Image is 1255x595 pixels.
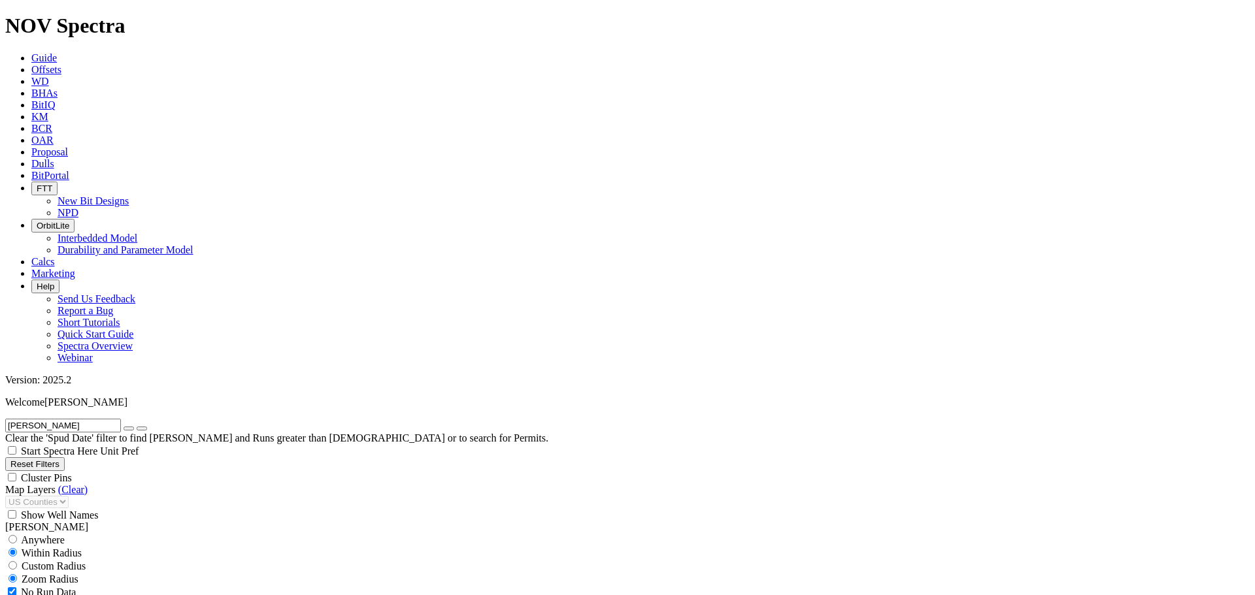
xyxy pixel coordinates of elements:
button: Help [31,280,59,293]
span: Within Radius [22,547,82,558]
span: Zoom Radius [22,573,78,585]
span: [PERSON_NAME] [44,396,127,408]
span: Start Spectra Here [21,445,97,457]
button: OrbitLite [31,219,75,233]
span: OrbitLite [37,221,69,231]
div: Version: 2025.2 [5,374,1250,386]
span: Show Well Names [21,509,98,521]
a: Interbedded Model [58,233,137,244]
input: Start Spectra Here [8,446,16,455]
a: New Bit Designs [58,195,129,206]
a: Webinar [58,352,93,363]
button: FTT [31,182,58,195]
a: OAR [31,135,54,146]
a: Quick Start Guide [58,329,133,340]
a: NPD [58,207,78,218]
a: Report a Bug [58,305,113,316]
a: Send Us Feedback [58,293,135,304]
span: FTT [37,184,52,193]
a: BitIQ [31,99,55,110]
span: Anywhere [21,534,65,545]
a: (Clear) [58,484,88,495]
span: Unit Pref [100,445,139,457]
span: Custom Radius [22,560,86,571]
span: Clear the 'Spud Date' filter to find [PERSON_NAME] and Runs greater than [DEMOGRAPHIC_DATA] or to... [5,432,548,443]
a: Dulls [31,158,54,169]
input: Search [5,419,121,432]
span: Cluster Pins [21,472,72,483]
span: Map Layers [5,484,56,495]
a: Spectra Overview [58,340,133,351]
p: Welcome [5,396,1250,408]
a: BitPortal [31,170,69,181]
a: Short Tutorials [58,317,120,328]
a: Offsets [31,64,61,75]
span: Help [37,281,54,291]
a: BCR [31,123,52,134]
button: Reset Filters [5,457,65,471]
a: Marketing [31,268,75,279]
a: Durability and Parameter Model [58,244,193,255]
a: WD [31,76,49,87]
a: BHAs [31,88,58,99]
a: Proposal [31,146,68,157]
div: [PERSON_NAME] [5,521,1250,533]
a: KM [31,111,48,122]
a: Guide [31,52,57,63]
a: Calcs [31,256,55,267]
h1: NOV Spectra [5,14,1250,38]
